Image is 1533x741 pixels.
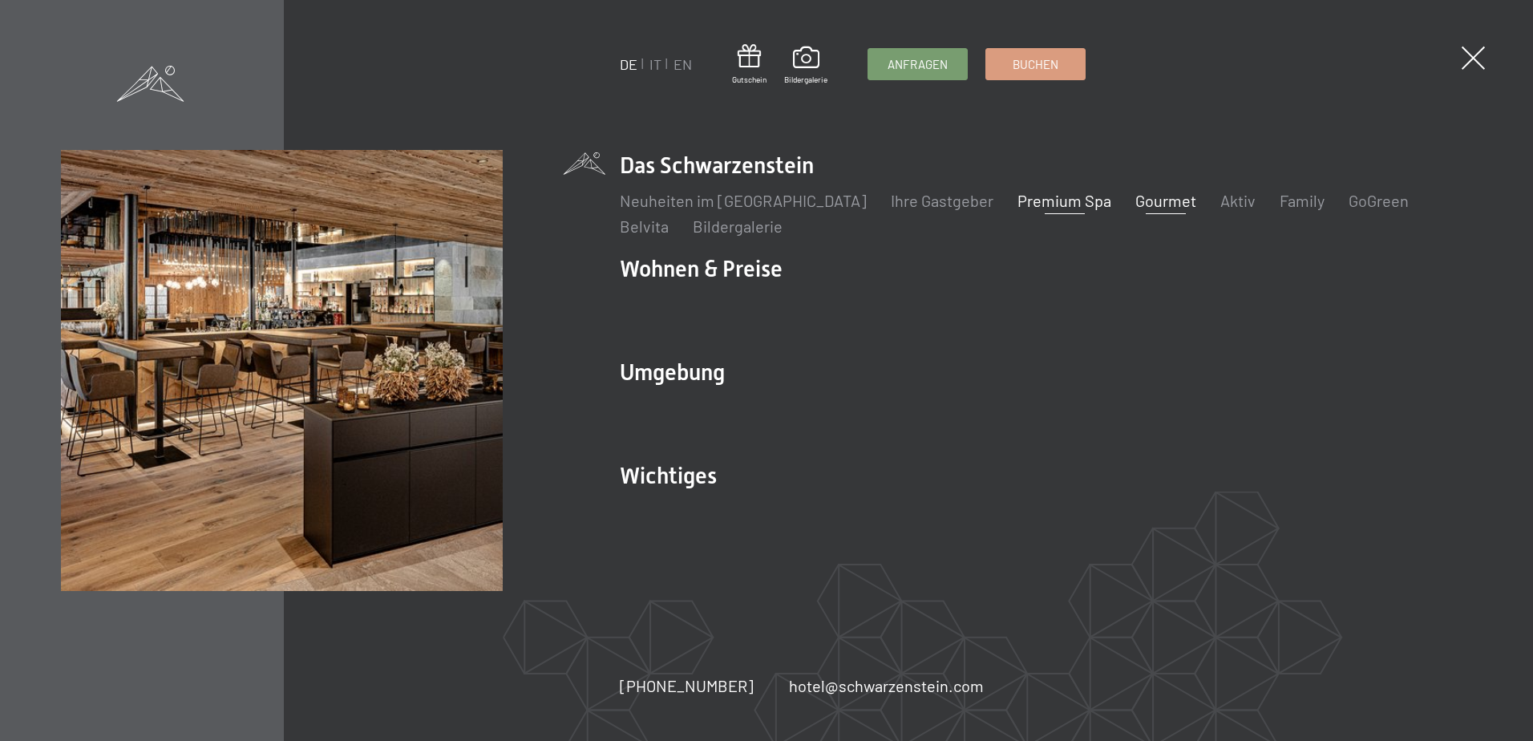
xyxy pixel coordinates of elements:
span: Buchen [1013,56,1058,73]
a: Bildergalerie [784,47,827,85]
a: Family [1280,191,1325,210]
span: Gutschein [732,74,766,85]
span: [PHONE_NUMBER] [620,676,754,695]
a: Gutschein [732,44,766,85]
span: Anfragen [888,56,948,73]
a: Premium Spa [1017,191,1111,210]
a: Buchen [986,49,1085,79]
a: IT [649,55,661,73]
a: hotel@schwarzenstein.com [789,674,984,697]
a: [PHONE_NUMBER] [620,674,754,697]
a: Ihre Gastgeber [891,191,993,210]
a: Neuheiten im [GEOGRAPHIC_DATA] [620,191,867,210]
a: Bildergalerie [693,217,783,236]
a: Aktiv [1220,191,1256,210]
a: DE [620,55,637,73]
a: Gourmet [1135,191,1196,210]
a: EN [673,55,692,73]
a: Belvita [620,217,669,236]
span: Bildergalerie [784,74,827,85]
a: GoGreen [1349,191,1409,210]
a: Anfragen [868,49,967,79]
